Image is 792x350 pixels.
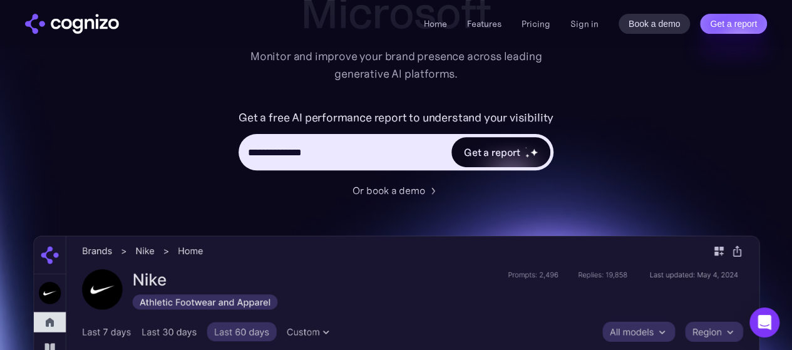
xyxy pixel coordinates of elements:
[424,18,447,29] a: Home
[25,14,119,34] img: cognizo logo
[464,145,520,160] div: Get a report
[522,18,550,29] a: Pricing
[700,14,767,34] a: Get a report
[352,183,425,198] div: Or book a demo
[530,148,538,156] img: star
[525,147,527,149] img: star
[749,307,779,337] div: Open Intercom Messenger
[25,14,119,34] a: home
[619,14,691,34] a: Book a demo
[570,16,599,31] a: Sign in
[467,18,501,29] a: Features
[450,136,552,168] a: Get a reportstarstarstar
[352,183,440,198] a: Or book a demo
[239,108,553,128] label: Get a free AI performance report to understand your visibility
[242,48,550,83] div: Monitor and improve your brand presence across leading generative AI platforms.
[525,153,529,158] img: star
[239,108,553,177] form: Hero URL Input Form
